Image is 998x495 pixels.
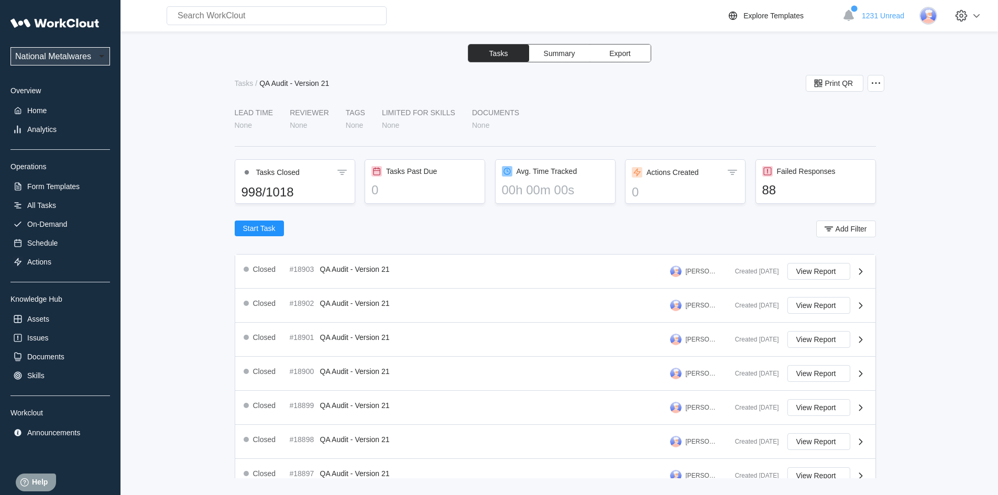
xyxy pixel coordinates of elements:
img: user-3.png [670,402,682,413]
img: user-3.png [670,368,682,379]
div: None [346,121,363,129]
img: user-3.png [670,266,682,277]
div: Created [DATE] [727,472,779,479]
div: All Tasks [27,201,56,210]
span: Tasks [489,50,508,57]
div: LEAD TIME [235,108,273,117]
a: Form Templates [10,179,110,194]
div: 0 [632,185,739,200]
button: View Report [787,467,850,484]
span: View Report [796,370,836,377]
div: QA Audit - Version 21 [259,79,329,87]
div: Schedule [27,239,58,247]
span: Add Filter [836,225,867,233]
div: Assets [27,315,49,323]
a: Analytics [10,122,110,137]
img: user-3.png [670,300,682,311]
div: Operations [10,162,110,171]
span: QA Audit - Version 21 [320,469,390,478]
div: Tasks Past Due [386,167,437,175]
a: Tasks [235,79,256,87]
span: Print QR [825,80,853,87]
span: View Report [796,302,836,309]
span: QA Audit - Version 21 [320,401,390,410]
a: Actions [10,255,110,269]
button: View Report [787,263,850,280]
div: Actions Created [646,168,699,177]
div: Workclout [10,409,110,417]
a: All Tasks [10,198,110,213]
span: QA Audit - Version 21 [320,333,390,342]
button: View Report [787,365,850,382]
div: [PERSON_NAME] [686,370,718,377]
div: Closed [253,333,276,342]
div: #18903 [290,265,316,273]
div: Reviewer [290,108,329,117]
a: Skills [10,368,110,383]
img: user-3.png [670,436,682,447]
span: QA Audit - Version 21 [320,367,390,376]
div: #18899 [290,401,316,410]
div: 88 [762,183,869,197]
input: Search WorkClout [167,6,387,25]
span: View Report [796,268,836,275]
div: [PERSON_NAME] [686,472,718,479]
a: Closed#18901QA Audit - Version 21[PERSON_NAME]Created [DATE]View Report [235,323,875,357]
button: Export [590,45,651,62]
div: [PERSON_NAME] [686,336,718,343]
div: Created [DATE] [727,336,779,343]
div: Issues [27,334,48,342]
div: None [472,121,489,129]
div: #18901 [290,333,316,342]
div: Created [DATE] [727,302,779,309]
button: Add Filter [816,221,876,237]
div: Announcements [27,428,80,437]
span: View Report [796,336,836,343]
div: Tasks [235,79,254,87]
button: View Report [787,433,850,450]
div: Form Templates [27,182,80,191]
div: Closed [253,265,276,273]
div: [PERSON_NAME] [686,268,718,275]
div: Closed [253,299,276,307]
div: Explore Templates [743,12,804,20]
div: #18897 [290,469,316,478]
div: / [255,79,257,87]
div: Tags [346,108,365,117]
a: Closed#18902QA Audit - Version 21[PERSON_NAME]Created [DATE]View Report [235,289,875,323]
div: Knowledge Hub [10,295,110,303]
a: Closed#18900QA Audit - Version 21[PERSON_NAME]Created [DATE]View Report [235,357,875,391]
div: None [290,121,307,129]
div: Created [DATE] [727,268,779,275]
a: Explore Templates [727,9,837,22]
div: Closed [253,469,276,478]
div: On-Demand [27,220,67,228]
div: Created [DATE] [727,438,779,445]
a: Issues [10,331,110,345]
span: Export [609,50,630,57]
div: Analytics [27,125,57,134]
span: Start Task [243,225,276,232]
div: None [235,121,252,129]
div: Home [27,106,47,115]
img: user-3.png [919,7,937,25]
a: Home [10,103,110,118]
div: Failed Responses [777,167,836,175]
div: 998/1018 [242,185,348,200]
a: Documents [10,349,110,364]
div: LIMITED FOR SKILLS [382,108,455,117]
span: 1231 Unread [862,12,904,20]
div: 0 [371,183,478,197]
a: On-Demand [10,217,110,232]
div: Documents [472,108,519,117]
span: QA Audit - Version 21 [320,265,390,273]
div: None [382,121,399,129]
a: Closed#18897QA Audit - Version 21[PERSON_NAME]Created [DATE]View Report [235,459,875,493]
div: Tasks Closed [256,168,300,177]
img: user-3.png [670,470,682,481]
button: Tasks [468,45,529,62]
div: 00h 00m 00s [502,183,609,197]
a: Closed#18898QA Audit - Version 21[PERSON_NAME]Created [DATE]View Report [235,425,875,459]
span: View Report [796,472,836,479]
